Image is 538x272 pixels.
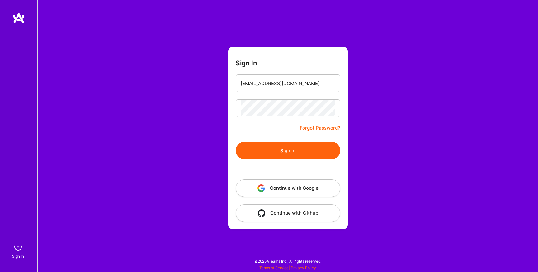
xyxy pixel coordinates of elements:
span: | [259,265,316,270]
button: Continue with Google [236,179,340,197]
a: Terms of Service [259,265,289,270]
input: Email... [241,75,335,91]
a: Forgot Password? [300,124,340,132]
img: icon [258,209,265,217]
a: sign inSign In [13,241,24,260]
button: Continue with Github [236,204,340,222]
img: sign in [12,241,24,253]
button: Sign In [236,142,340,159]
img: logo [12,12,25,24]
img: icon [257,184,265,192]
h3: Sign In [236,59,257,67]
div: © 2025 ATeams Inc., All rights reserved. [37,253,538,269]
div: Sign In [12,253,24,260]
a: Privacy Policy [291,265,316,270]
